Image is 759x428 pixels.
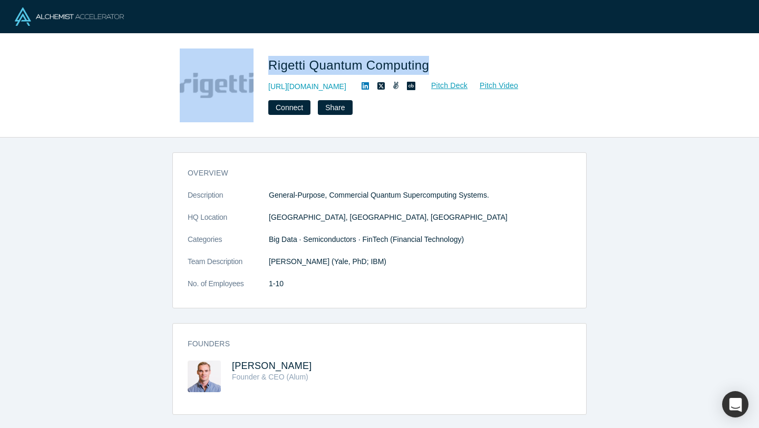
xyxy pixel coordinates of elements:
dt: Description [188,190,269,212]
dt: Categories [188,234,269,256]
img: Chad Rigetti's Profile Image [188,361,221,392]
h3: Founders [188,338,557,349]
dt: Team Description [188,256,269,278]
p: [PERSON_NAME] (Yale, PhD; IBM) [269,256,571,267]
a: Pitch Deck [420,80,468,92]
dt: No. of Employees [188,278,269,300]
span: Rigetti Quantum Computing [268,58,433,72]
dt: HQ Location [188,212,269,234]
a: [URL][DOMAIN_NAME] [268,81,346,92]
dd: 1-10 [269,278,571,289]
span: Big Data · Semiconductors · FinTech (Financial Technology) [269,235,464,244]
button: Share [318,100,352,115]
span: Founder & CEO (Alum) [232,373,308,381]
dd: [GEOGRAPHIC_DATA], [GEOGRAPHIC_DATA], [GEOGRAPHIC_DATA] [269,212,571,223]
a: Pitch Video [468,80,519,92]
p: General-Purpose, Commercial Quantum Supercomputing Systems. [269,190,571,201]
a: [PERSON_NAME] [232,361,312,371]
h3: overview [188,168,557,179]
button: Connect [268,100,310,115]
img: Rigetti Quantum Computing's Logo [180,48,254,122]
img: Alchemist Logo [15,7,124,26]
